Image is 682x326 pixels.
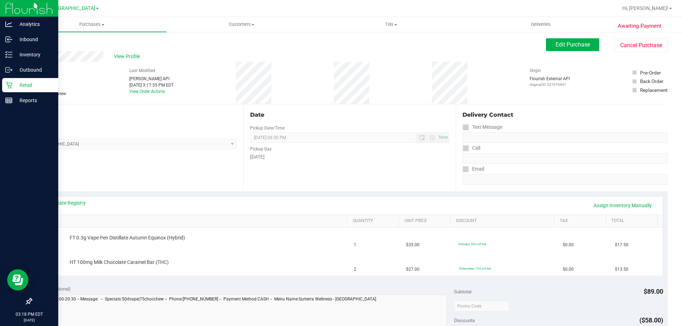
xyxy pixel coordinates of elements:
span: Purchases [17,21,167,28]
span: $27.00 [406,266,420,273]
input: Promo Code [454,301,509,311]
span: Deliveries [521,21,560,28]
span: 1 [354,242,356,248]
p: Inbound [12,35,55,44]
span: Hi, [PERSON_NAME]! [622,5,669,11]
label: Text Message [462,122,502,132]
label: Email [462,164,484,174]
iframe: Resource center [7,269,28,291]
a: Tax [560,218,603,224]
p: Retail [12,81,55,89]
p: Original ID: 327076907 [530,82,570,87]
a: Assign Inventory Manually [589,199,656,211]
p: 03:18 PM EDT [3,311,55,317]
span: HT 100mg Milk Chocolate Caramel Bar (THC) [70,259,169,266]
p: Outbound [12,66,55,74]
div: Replacement [640,87,667,94]
span: FT 0.3g Vape Pen Distillate Autumn Equinox (Hybrid) [70,234,185,241]
button: Edit Purchase [546,38,599,51]
span: $89.00 [644,288,663,295]
div: Back Order [640,78,664,85]
a: Quantity [353,218,396,224]
span: $0.00 [563,242,574,248]
span: [GEOGRAPHIC_DATA] [47,5,95,11]
span: $0.00 [563,266,574,273]
label: Pickup Day [250,146,272,152]
div: [DATE] [250,153,449,161]
inline-svg: Inventory [5,51,12,58]
p: [DATE] [3,317,55,323]
span: $35.00 [406,242,420,248]
label: Pickup Date/Time [250,125,285,131]
a: Customers [167,17,316,32]
label: Origin [530,67,541,74]
span: Awaiting Payment [618,22,661,30]
button: Cancel Purchase [615,39,668,52]
a: View State Registry [43,199,86,206]
a: Discount [456,218,551,224]
div: Flourish External API [530,76,570,87]
inline-svg: Analytics [5,21,12,28]
label: Last Modified [129,67,155,74]
p: Analytics [12,20,55,28]
div: Date [250,111,449,119]
inline-svg: Reports [5,97,12,104]
a: Purchases [17,17,167,32]
div: Delivery Contact [462,111,668,119]
a: Unit Price [405,218,448,224]
input: Format: (999) 999-9999 [462,132,668,143]
span: 50dvape: 50% off line [458,242,486,246]
a: SKU [42,218,344,224]
span: Customers [167,21,316,28]
span: 75chocchew: 75% off line [458,267,491,270]
div: Pre-Order [640,69,661,76]
span: Tills [316,21,465,28]
span: View Profile [114,53,142,60]
a: Tills [316,17,466,32]
span: $13.50 [615,266,628,273]
a: Total [611,218,655,224]
p: Reports [12,96,55,105]
a: View Order Activity [129,89,165,94]
p: Inventory [12,50,55,59]
label: Call [462,143,480,153]
span: ($58.00) [639,316,663,324]
div: [PERSON_NAME] API [129,76,174,82]
span: 2 [354,266,356,273]
a: Deliveries [466,17,616,32]
inline-svg: Outbound [5,66,12,73]
div: [DATE] 3:17:55 PM EDT [129,82,174,88]
input: Format: (999) 999-9999 [462,153,668,164]
span: Edit Purchase [556,41,590,48]
span: Subtotal [454,289,471,294]
inline-svg: Retail [5,82,12,89]
span: $17.50 [615,242,628,248]
inline-svg: Inbound [5,36,12,43]
div: Location [31,111,237,119]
